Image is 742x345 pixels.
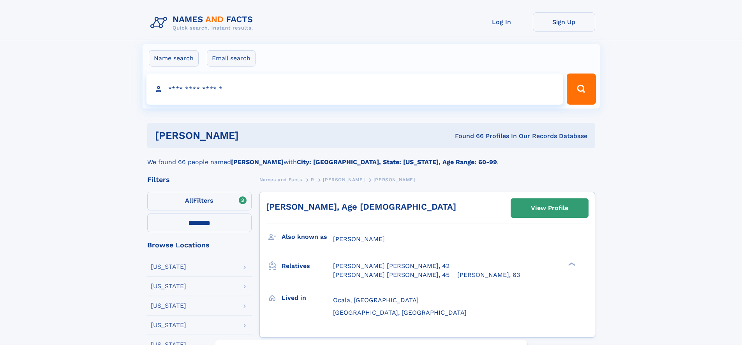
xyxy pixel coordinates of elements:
[231,158,284,166] b: [PERSON_NAME]
[151,283,186,289] div: [US_STATE]
[147,242,252,249] div: Browse Locations
[151,264,186,270] div: [US_STATE]
[282,230,333,243] h3: Also known as
[147,176,252,183] div: Filters
[457,271,520,279] a: [PERSON_NAME], 63
[155,131,347,140] h1: [PERSON_NAME]
[311,175,314,184] a: R
[333,262,449,270] a: [PERSON_NAME] [PERSON_NAME], 42
[347,132,587,140] div: Found 66 Profiles In Our Records Database
[333,309,467,316] span: [GEOGRAPHIC_DATA], [GEOGRAPHIC_DATA]
[566,262,576,267] div: ❯
[374,177,415,182] span: [PERSON_NAME]
[511,199,588,217] a: View Profile
[207,50,256,67] label: Email search
[266,202,456,212] a: [PERSON_NAME], Age [DEMOGRAPHIC_DATA]
[151,322,186,328] div: [US_STATE]
[149,50,199,67] label: Name search
[311,177,314,182] span: R
[151,303,186,309] div: [US_STATE]
[146,74,564,105] input: search input
[282,291,333,305] h3: Lived in
[471,12,533,32] a: Log In
[333,271,449,279] a: [PERSON_NAME] [PERSON_NAME], 45
[323,177,365,182] span: [PERSON_NAME]
[297,158,497,166] b: City: [GEOGRAPHIC_DATA], State: [US_STATE], Age Range: 60-99
[185,197,193,204] span: All
[282,259,333,273] h3: Relatives
[147,148,595,167] div: We found 66 people named with .
[333,296,419,304] span: Ocala, [GEOGRAPHIC_DATA]
[333,235,385,243] span: [PERSON_NAME]
[147,12,259,33] img: Logo Names and Facts
[531,199,568,217] div: View Profile
[259,175,302,184] a: Names and Facts
[533,12,595,32] a: Sign Up
[147,192,252,210] label: Filters
[323,175,365,184] a: [PERSON_NAME]
[567,74,596,105] button: Search Button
